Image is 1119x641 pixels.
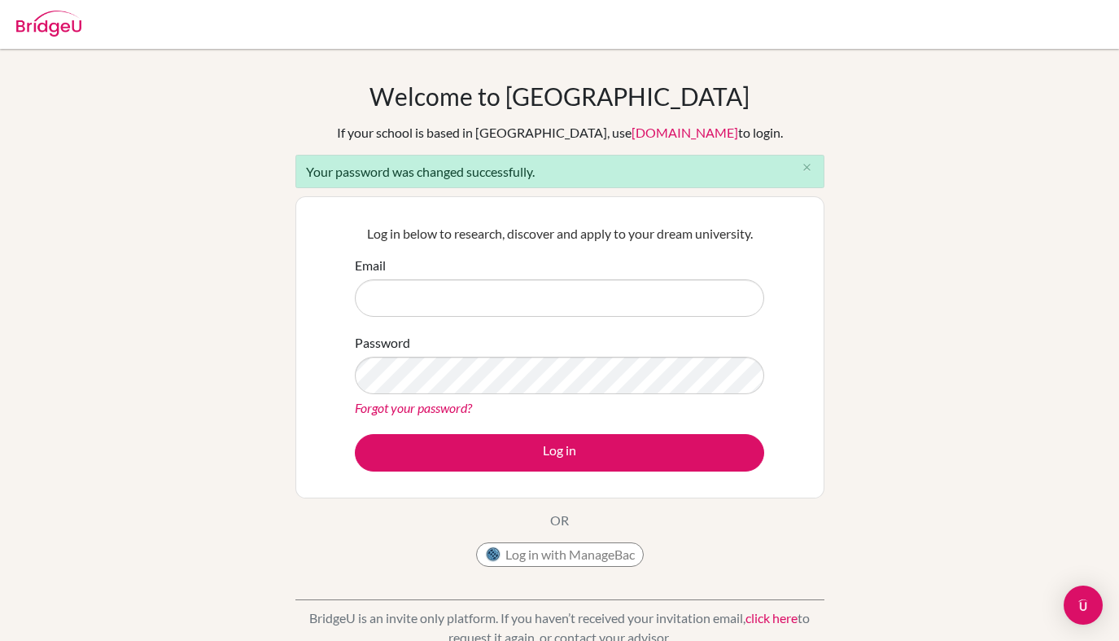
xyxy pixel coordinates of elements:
[632,125,738,140] a: [DOMAIN_NAME]
[476,542,644,567] button: Log in with ManageBac
[355,224,764,244] p: Log in below to research, discover and apply to your dream university.
[801,161,813,173] i: close
[16,11,81,37] img: Bridge-U
[355,400,472,415] a: Forgot your password?
[1064,586,1103,625] div: Open Intercom Messenger
[355,333,410,353] label: Password
[745,610,798,626] a: click here
[295,155,824,188] div: Your password was changed successfully.
[369,81,750,111] h1: Welcome to [GEOGRAPHIC_DATA]
[355,434,764,472] button: Log in
[355,256,386,275] label: Email
[550,511,569,530] p: OR
[791,156,824,180] button: Close
[337,123,783,143] div: If your school is based in [GEOGRAPHIC_DATA], use to login.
